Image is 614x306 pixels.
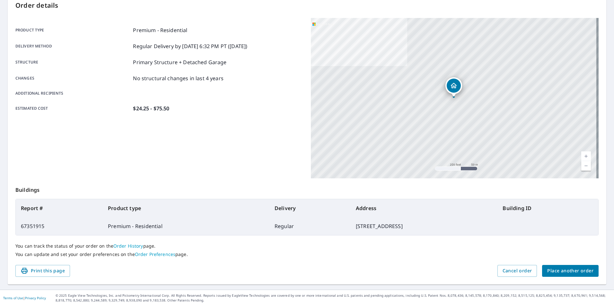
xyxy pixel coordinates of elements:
[15,178,599,199] p: Buildings
[351,217,497,235] td: [STREET_ADDRESS]
[15,90,130,96] p: Additional recipients
[16,199,103,217] th: Report #
[21,267,65,275] span: Print this page
[16,217,103,235] td: 67351915
[133,42,247,50] p: Regular Delivery by [DATE] 6:32 PM PT ([DATE])
[15,1,599,10] p: Order details
[497,265,537,277] button: Cancel order
[497,199,598,217] th: Building ID
[3,296,46,300] p: |
[103,217,269,235] td: Premium - Residential
[135,251,175,257] a: Order Preferences
[56,293,611,303] p: © 2025 Eagle View Technologies, Inc. and Pictometry International Corp. All Rights Reserved. Repo...
[269,199,351,217] th: Delivery
[542,265,599,277] button: Place another order
[133,105,169,112] p: $24.25 - $75.50
[3,296,23,300] a: Terms of Use
[351,199,497,217] th: Address
[15,58,130,66] p: Structure
[15,74,130,82] p: Changes
[269,217,351,235] td: Regular
[113,243,143,249] a: Order History
[15,251,599,257] p: You can update and set your order preferences on the page.
[133,26,187,34] p: Premium - Residential
[581,161,591,171] a: Current Level 17, Zoom Out
[15,105,130,112] p: Estimated cost
[445,77,462,97] div: Dropped pin, building 1, Residential property, 191 Persimmon Cir Statesville, NC 28625
[547,267,593,275] span: Place another order
[15,26,130,34] p: Product type
[133,74,224,82] p: No structural changes in last 4 years
[15,42,130,50] p: Delivery method
[581,151,591,161] a: Current Level 17, Zoom In
[15,243,599,249] p: You can track the status of your order on the page.
[25,296,46,300] a: Privacy Policy
[503,267,532,275] span: Cancel order
[15,265,70,277] button: Print this page
[103,199,269,217] th: Product type
[133,58,226,66] p: Primary Structure + Detached Garage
